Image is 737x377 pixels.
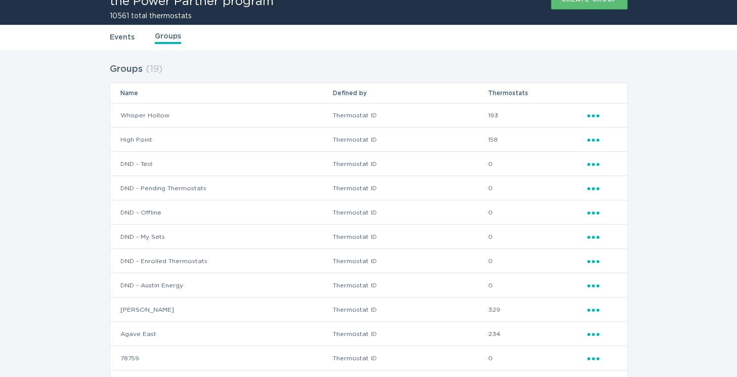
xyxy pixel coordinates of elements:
[110,200,627,225] tr: 9be81fdf13b199ac06cde2f8043a754f6569e408
[332,298,488,322] td: Thermostat ID
[155,31,181,44] a: Groups
[488,128,587,152] td: 158
[332,273,488,298] td: Thermostat ID
[110,152,627,176] tr: ddff006348d9f6985cde266114d976495c840879
[332,128,488,152] td: Thermostat ID
[587,183,617,194] div: Popover menu
[146,65,162,74] span: ( 19 )
[488,273,587,298] td: 0
[488,83,587,103] th: Thermostats
[110,273,627,298] tr: fcb232379e0beb5609ca3ebf4a432c09188cb681
[587,328,617,340] div: Popover menu
[110,128,333,152] td: High Point
[110,346,333,370] td: 78759
[110,225,627,249] tr: 274b88dc753a02d18ae93be4962f2448805cfa36
[332,200,488,225] td: Thermostat ID
[110,200,333,225] td: DND - Offline
[587,110,617,121] div: Popover menu
[110,103,627,128] tr: 275fe029f442435fa047d9d4e3c7b5b6
[488,176,587,200] td: 0
[587,280,617,291] div: Popover menu
[488,249,587,273] td: 0
[110,13,274,20] h2: 10561 total thermostats
[488,200,587,225] td: 0
[488,103,587,128] td: 193
[110,103,333,128] td: Whisper Hollow
[110,273,333,298] td: DND - Austin Energy
[332,103,488,128] td: Thermostat ID
[587,353,617,364] div: Popover menu
[332,152,488,176] td: Thermostat ID
[110,83,333,103] th: Name
[488,152,587,176] td: 0
[110,83,627,103] tr: Table Headers
[332,346,488,370] td: Thermostat ID
[488,322,587,346] td: 234
[110,60,143,78] h2: Groups
[587,256,617,267] div: Popover menu
[332,225,488,249] td: Thermostat ID
[110,128,627,152] tr: 3124351f5c3d4c9295d2153e43e32fc4
[488,346,587,370] td: 0
[110,225,333,249] td: DND - My Sets
[332,322,488,346] td: Thermostat ID
[110,322,333,346] td: Agave East
[110,322,627,346] tr: d4e68daaa0f24a49beb9002b841a67a6
[587,158,617,170] div: Popover menu
[110,298,333,322] td: [PERSON_NAME]
[332,83,488,103] th: Defined by
[587,207,617,218] div: Popover menu
[587,304,617,315] div: Popover menu
[488,225,587,249] td: 0
[110,32,135,43] a: Events
[110,176,333,200] td: DND - Pending Thermostats
[110,249,333,273] td: DND - Enrolled Thermostats
[488,298,587,322] td: 329
[110,152,333,176] td: DND - Test
[110,176,627,200] tr: 875b5b04df190954f478b077fce870cf1c2768f7
[110,249,627,273] tr: 654edd05f3ec40edf52bc9e046615707da5e941d
[110,346,627,370] tr: 862d7e61bf7e59affd8f8f0a251e89895d027e44
[587,134,617,145] div: Popover menu
[332,249,488,273] td: Thermostat ID
[587,231,617,242] div: Popover menu
[332,176,488,200] td: Thermostat ID
[110,298,627,322] tr: 4c7b4abfe2b34ebaa82c5e767258e6bb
